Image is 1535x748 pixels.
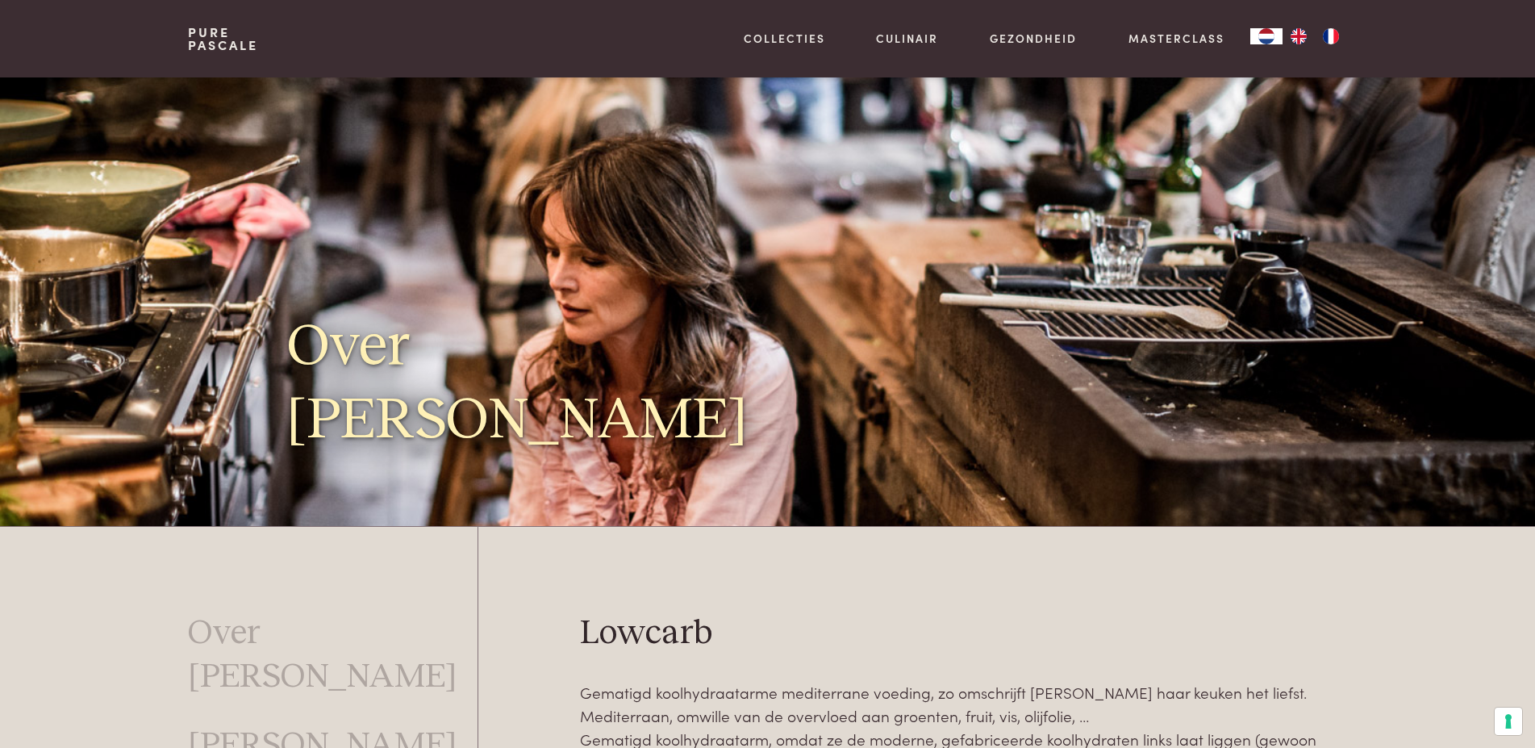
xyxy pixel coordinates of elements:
a: FR [1315,28,1347,44]
a: EN [1283,28,1315,44]
a: NL [1250,28,1283,44]
button: Uw voorkeuren voor toestemming voor trackingtechnologieën [1495,708,1522,735]
a: PurePascale [188,26,258,52]
h1: Over [PERSON_NAME] [287,311,755,457]
aside: Language selected: Nederlands [1250,28,1347,44]
ul: Language list [1283,28,1347,44]
a: Culinair [876,30,938,47]
a: Collecties [744,30,825,47]
a: Masterclass [1128,30,1224,47]
div: Language [1250,28,1283,44]
a: Gezondheid [990,30,1077,47]
h2: Lowcarb [580,612,1347,655]
a: Over [PERSON_NAME] [188,612,478,698]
